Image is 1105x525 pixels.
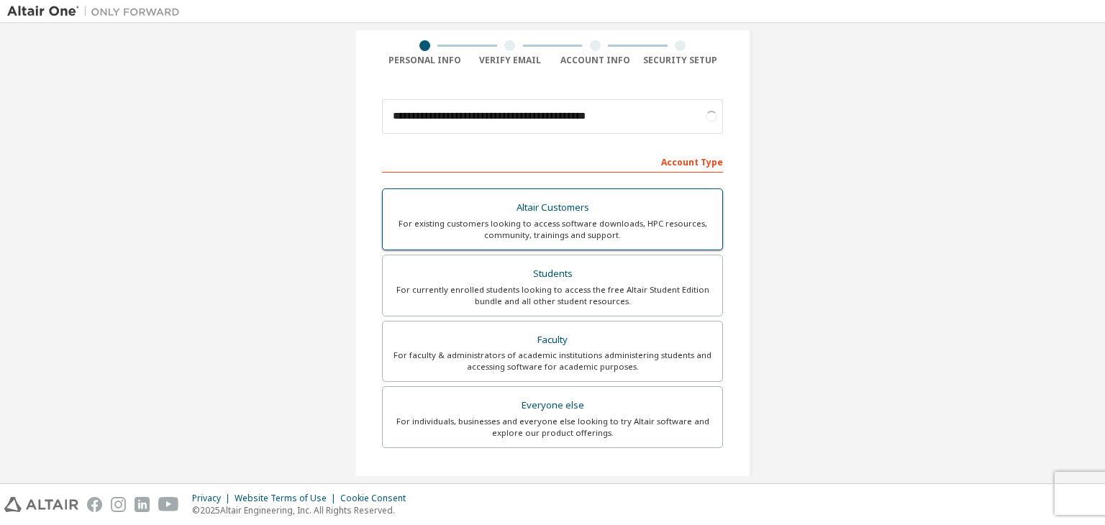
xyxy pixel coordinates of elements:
div: For faculty & administrators of academic institutions administering students and accessing softwa... [391,350,714,373]
div: For existing customers looking to access software downloads, HPC resources, community, trainings ... [391,218,714,241]
p: © 2025 Altair Engineering, Inc. All Rights Reserved. [192,504,414,516]
img: altair_logo.svg [4,497,78,512]
div: Security Setup [638,55,724,66]
div: For individuals, businesses and everyone else looking to try Altair software and explore our prod... [391,416,714,439]
div: Cookie Consent [340,493,414,504]
img: Altair One [7,4,187,19]
div: Altair Customers [391,198,714,218]
img: instagram.svg [111,497,126,512]
div: For currently enrolled students looking to access the free Altair Student Edition bundle and all ... [391,284,714,307]
div: Account Info [552,55,638,66]
img: youtube.svg [158,497,179,512]
img: linkedin.svg [135,497,150,512]
img: facebook.svg [87,497,102,512]
div: Website Terms of Use [235,493,340,504]
div: Personal Info [382,55,468,66]
div: Verify Email [468,55,553,66]
div: Faculty [391,330,714,350]
div: Students [391,264,714,284]
div: Account Type [382,150,723,173]
div: Your Profile [382,470,723,493]
div: Everyone else [391,396,714,416]
div: Privacy [192,493,235,504]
